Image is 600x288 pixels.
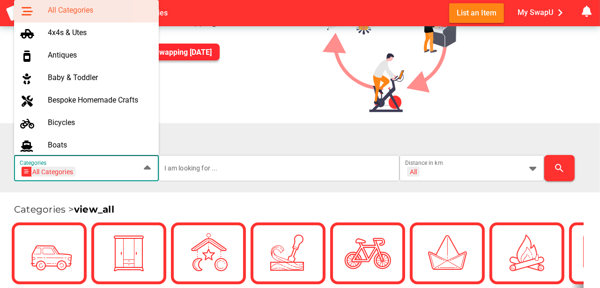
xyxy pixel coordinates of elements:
[14,134,593,148] h1: Find a Swap
[24,167,73,177] div: All Categories
[14,204,114,215] span: Categories >
[554,162,565,174] i: search
[410,168,417,176] div: All
[48,51,151,59] div: Antiques
[515,3,569,22] button: My SwapU
[164,155,394,181] input: I am looking for ...
[48,96,151,104] div: Bespoke Homemade Crafts
[48,6,151,15] div: All Categories
[449,3,504,22] button: List an Item
[457,7,496,19] span: List an Item
[48,28,151,37] div: 4x4s & Utes
[553,6,567,20] i: chevron_right
[68,17,300,36] div: Swapping is the new online shopping
[48,140,151,149] div: Boats
[6,5,52,22] img: aSD8y5uGLpzPJLYTcYcjNu3laj1c05W5KWf0Ds+Za8uybjssssuu+yyyy677LKX2n+PWMSDJ9a87AAAAABJRU5ErkJggg==
[74,204,114,215] a: view_all
[48,73,151,82] div: Baby & Toddler
[518,6,567,20] span: My SwapU
[48,118,151,127] div: Bicycles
